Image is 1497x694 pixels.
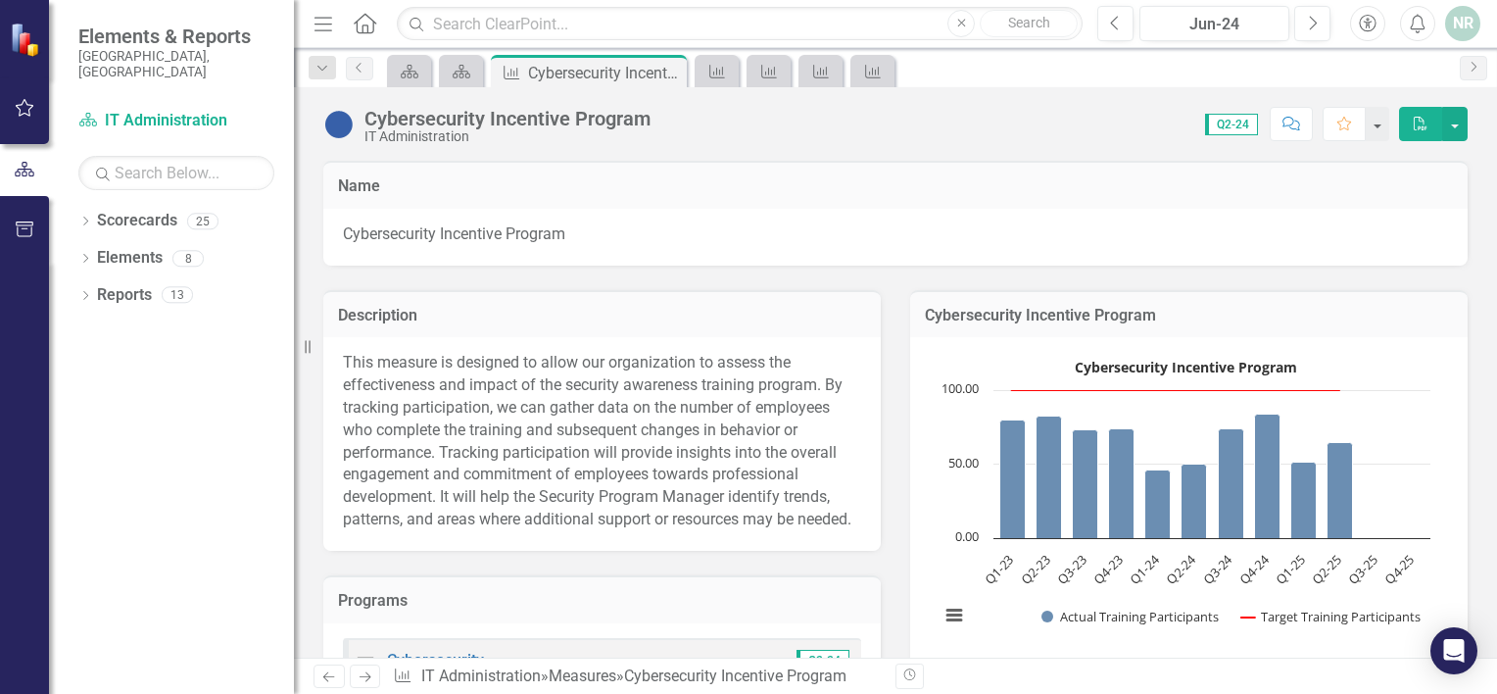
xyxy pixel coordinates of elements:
[1328,443,1353,539] path: Q2-25, 64.7. Actual Training Participants.
[1235,551,1273,588] text: Q4-24
[1182,465,1207,539] path: Q2-24, 50. Actual Training Participants.
[97,284,152,307] a: Reports
[624,667,846,685] div: Cybersecurity Incentive Program
[78,25,274,48] span: Elements & Reports
[364,129,651,144] div: IT Administration
[942,379,979,397] text: 100.00
[162,287,193,304] div: 13
[1430,627,1477,674] div: Open Intercom Messenger
[1073,430,1098,539] path: Q3-23, 73. Actual Training Participants.
[1241,608,1422,625] button: Show Target Training Participants
[980,10,1078,37] button: Search
[1053,551,1089,587] text: Q3-23
[1145,471,1171,539] path: Q1-24, 46. Actual Training Participants.
[1041,608,1220,625] button: Show Actual Training Participants
[187,213,218,229] div: 25
[338,592,866,610] h3: Programs
[1109,429,1135,539] path: Q4-23, 74. Actual Training Participants.
[343,352,861,531] p: This measure is designed to allow our organization to assess the effectiveness and impact of the ...
[172,250,204,267] div: 8
[1089,551,1126,587] text: Q4-23
[97,247,163,270] a: Elements
[338,177,1453,195] h3: Name
[78,48,274,80] small: [GEOGRAPHIC_DATA], [GEOGRAPHIC_DATA]
[1008,15,1050,30] span: Search
[338,307,866,324] h3: Description
[1000,390,1414,539] g: Actual Training Participants, series 1 of 2. Bar series with 12 bars.
[1381,551,1418,587] text: Q4-25
[1344,551,1380,587] text: Q3-25
[323,109,355,140] img: Baselining
[1000,421,1026,539] path: Q1-23, 80. Actual Training Participants.
[549,667,616,685] a: Measures
[981,551,1017,587] text: Q1-23
[354,648,377,671] img: Not Defined
[1163,551,1200,588] text: Q2-24
[1272,551,1308,587] text: Q1-25
[10,23,44,57] img: ClearPoint Strategy
[955,527,979,545] text: 0.00
[797,650,849,671] span: Q2-24
[343,223,1448,246] span: Cybersecurity Incentive Program
[1017,551,1053,587] text: Q2-23
[393,666,881,688] div: » »
[1139,6,1289,41] button: Jun-24
[948,454,979,471] text: 50.00
[930,352,1448,646] div: Cybersecurity Incentive Program. Highcharts interactive chart.
[1291,463,1317,539] path: Q1-25, 51.44. Actual Training Participants.
[1219,429,1244,539] path: Q3-24, 74. Actual Training Participants.
[97,210,177,232] a: Scorecards
[1255,415,1280,539] path: Q4-24, 83.88. Actual Training Participants.
[397,7,1083,41] input: Search ClearPoint...
[1037,417,1062,539] path: Q2-23, 82.63. Actual Training Participants.
[1308,551,1344,587] text: Q2-25
[925,307,1453,324] h3: Cybersecurity Incentive Program
[364,108,651,129] div: Cybersecurity Incentive Program
[78,156,274,190] input: Search Below...
[421,667,541,685] a: IT Administration
[1075,358,1297,376] text: Cybersecurity Incentive Program
[1205,114,1258,135] span: Q2-24
[1008,386,1344,394] g: Target Training Participants, series 2 of 2. Line with 12 data points.
[1126,551,1163,588] text: Q1-24
[78,110,274,132] a: IT Administration
[1199,551,1236,588] text: Q3-24
[930,352,1440,646] svg: Interactive chart
[1445,6,1480,41] button: NR
[1146,13,1282,36] div: Jun-24
[528,61,682,85] div: Cybersecurity Incentive Program
[941,602,968,629] button: View chart menu, Cybersecurity Incentive Program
